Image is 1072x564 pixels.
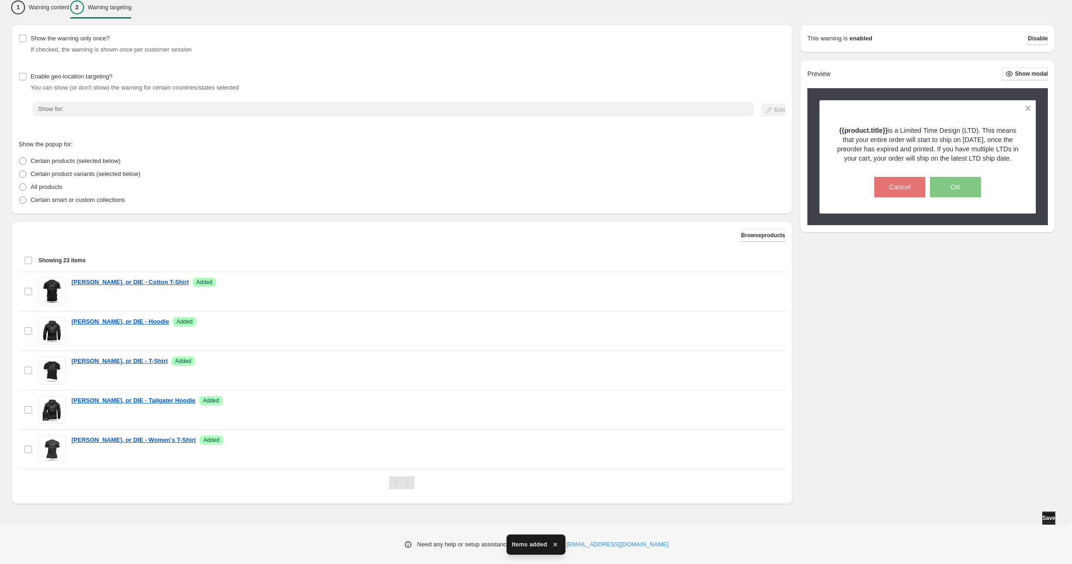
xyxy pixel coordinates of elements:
span: Showing 23 items [39,257,85,264]
span: Disable [1028,35,1048,42]
button: Show modal [1002,67,1048,80]
button: Save [1042,512,1055,525]
a: [PERSON_NAME], or DIE - Tailgater Hoodie [71,396,195,405]
span: Show the popup for: [19,141,72,148]
span: Added [196,279,213,286]
span: If checked, the warning is shown once per customer session [31,46,192,53]
span: Show the warning only once? [31,35,110,42]
nav: Pagination [389,476,415,489]
span: Show modal [1015,70,1048,78]
span: Added [203,397,219,404]
span: Added [175,357,191,365]
a: [PERSON_NAME], or DIE - T-Shirt [71,357,168,366]
span: Save [1042,514,1055,522]
a: [PERSON_NAME], or DIE - Women's T-Shirt [71,435,196,445]
p: All products [31,182,62,192]
p: Warning targeting [88,4,131,11]
button: OK [930,177,981,197]
span: Added [203,436,220,444]
div: 2 [70,0,84,14]
span: Browse products [741,232,785,239]
a: [PERSON_NAME], or DIE - Cotton T-Shirt [71,278,189,287]
p: Warning content [29,4,69,11]
span: Enable geo-location targeting? [31,73,112,80]
span: Show for: [38,105,64,112]
span: Items added [512,540,547,549]
button: Browseproducts [741,229,785,242]
span: Added [176,318,193,325]
button: Cancel [874,177,925,197]
a: [EMAIL_ADDRESS][DOMAIN_NAME] [566,540,669,549]
span: Certain products (selected below) [31,157,121,164]
strong: enabled [850,34,872,43]
h2: Preview [807,70,831,78]
button: Disable [1028,32,1048,45]
a: [PERSON_NAME], or DIE - Hoodie [71,317,169,326]
p: is a Limited Time Design (LTD). This means that your entire order will start to ship on [DATE], o... [836,126,1020,163]
span: You can show (or don't show) the warning for certain countries/states selected [31,84,239,91]
p: This warning is [807,34,848,43]
span: Certain product variants (selected below) [31,170,140,177]
p: Certain smart or custom collections [31,195,125,205]
strong: {{product.title}} [839,127,888,134]
div: 1 [11,0,25,14]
